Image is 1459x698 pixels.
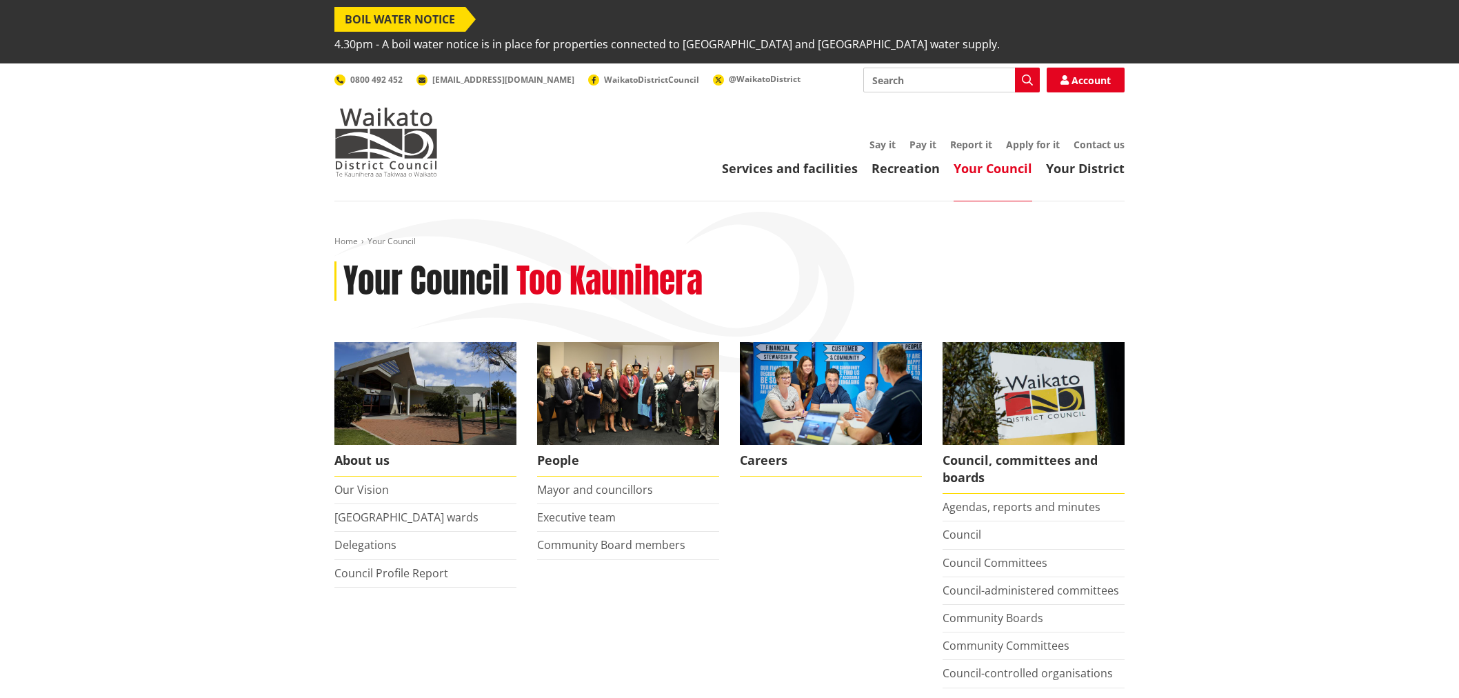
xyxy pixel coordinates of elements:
[537,342,719,445] img: 2022 Council
[604,74,699,86] span: WaikatoDistrictCouncil
[943,583,1119,598] a: Council-administered committees
[943,342,1125,494] a: Waikato-District-Council-sign Council, committees and boards
[943,666,1113,681] a: Council-controlled organisations
[943,499,1100,515] a: Agendas, reports and minutes
[334,342,516,477] a: WDC Building 0015 About us
[954,160,1032,177] a: Your Council
[943,610,1043,626] a: Community Boards
[334,537,396,552] a: Delegations
[950,138,992,151] a: Report it
[334,342,516,445] img: WDC Building 0015
[416,74,574,86] a: [EMAIL_ADDRESS][DOMAIN_NAME]
[1006,138,1060,151] a: Apply for it
[537,482,653,497] a: Mayor and councillors
[368,235,416,247] span: Your Council
[943,527,981,542] a: Council
[869,138,896,151] a: Say it
[740,342,922,445] img: Office staff in meeting - Career page
[943,342,1125,445] img: Waikato-District-Council-sign
[740,445,922,477] span: Careers
[537,510,616,525] a: Executive team
[432,74,574,86] span: [EMAIL_ADDRESS][DOMAIN_NAME]
[1074,138,1125,151] a: Contact us
[722,160,858,177] a: Services and facilities
[740,342,922,477] a: Careers
[334,74,403,86] a: 0800 492 452
[334,108,438,177] img: Waikato District Council - Te Kaunihera aa Takiwaa o Waikato
[334,566,448,581] a: Council Profile Report
[729,73,801,85] span: @WaikatoDistrict
[537,445,719,477] span: People
[334,236,1125,248] nav: breadcrumb
[1046,160,1125,177] a: Your District
[537,537,685,552] a: Community Board members
[516,261,703,301] h2: Too Kaunihera
[343,261,509,301] h1: Your Council
[350,74,403,86] span: 0800 492 452
[943,638,1069,653] a: Community Committees
[1047,68,1125,92] a: Account
[334,7,465,32] span: BOIL WATER NOTICE
[334,445,516,477] span: About us
[334,32,1000,57] span: 4.30pm - A boil water notice is in place for properties connected to [GEOGRAPHIC_DATA] and [GEOGR...
[588,74,699,86] a: WaikatoDistrictCouncil
[334,510,479,525] a: [GEOGRAPHIC_DATA] wards
[713,73,801,85] a: @WaikatoDistrict
[334,235,358,247] a: Home
[863,68,1040,92] input: Search input
[909,138,936,151] a: Pay it
[537,342,719,477] a: 2022 Council People
[334,482,389,497] a: Our Vision
[943,445,1125,494] span: Council, committees and boards
[872,160,940,177] a: Recreation
[943,555,1047,570] a: Council Committees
